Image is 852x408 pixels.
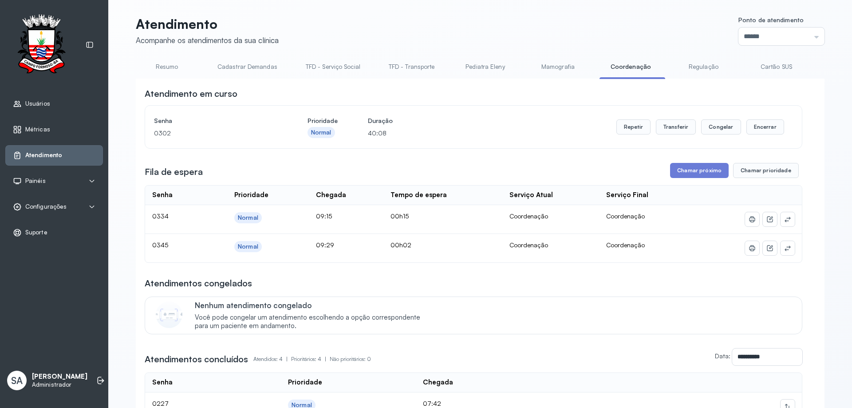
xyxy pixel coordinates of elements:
div: Senha [152,378,173,387]
div: Normal [238,243,258,250]
h3: Fila de espera [145,166,203,178]
span: 07:42 [423,400,441,407]
span: Você pode congelar um atendimento escolhendo a opção correspondente para um paciente em andamento. [195,313,430,330]
span: Atendimento [25,151,62,159]
h3: Atendimento em curso [145,87,237,100]
div: Normal [311,129,331,136]
div: Normal [238,214,258,222]
span: 09:29 [316,241,334,249]
div: Senha [152,191,173,199]
a: Coordenação [600,59,662,74]
a: Pediatra Eleny [454,59,516,74]
span: Ponto de atendimento [738,16,804,24]
button: Repetir [616,119,651,135]
img: Logotipo do estabelecimento [9,14,73,76]
span: | [325,356,326,362]
button: Congelar [701,119,741,135]
p: Prioritários: 4 [291,353,330,365]
span: Métricas [25,126,50,133]
div: Coordenação [509,212,592,220]
span: Configurações [25,203,67,210]
div: Tempo de espera [390,191,447,199]
button: Chamar próximo [670,163,729,178]
a: TFD - Serviço Social [297,59,369,74]
a: Regulação [672,59,734,74]
a: Cartão SUS [745,59,807,74]
a: Cadastrar Demandas [209,59,286,74]
a: Atendimento [13,151,95,160]
span: 0334 [152,212,169,220]
div: Acompanhe os atendimentos da sua clínica [136,36,279,45]
span: 00h02 [390,241,411,249]
p: Atendimento [136,16,279,32]
p: 0302 [154,127,277,139]
span: Coordenação [606,212,645,220]
h4: Prioridade [308,115,338,127]
span: 0227 [152,400,169,407]
button: Encerrar [746,119,784,135]
div: Serviço Final [606,191,648,199]
span: Suporte [25,229,47,236]
p: Nenhum atendimento congelado [195,301,430,310]
p: Atendidos: 4 [253,353,291,365]
div: Chegada [316,191,346,199]
span: Usuários [25,100,50,107]
p: 40:08 [368,127,393,139]
button: Transferir [656,119,696,135]
p: Não prioritários: 0 [330,353,371,365]
a: Resumo [136,59,198,74]
h4: Senha [154,115,277,127]
h3: Atendimentos concluídos [145,353,248,365]
a: TFD - Transporte [380,59,444,74]
span: 0345 [152,241,168,249]
a: Métricas [13,125,95,134]
span: Coordenação [606,241,645,249]
label: Data: [715,352,730,360]
span: | [286,356,288,362]
div: Coordenação [509,241,592,249]
p: Administrador [32,381,87,388]
div: Chegada [423,378,453,387]
div: Prioridade [234,191,268,199]
span: 00h15 [390,212,409,220]
span: Painéis [25,177,46,185]
a: Usuários [13,99,95,108]
a: Mamografia [527,59,589,74]
div: Prioridade [288,378,322,387]
div: Serviço Atual [509,191,553,199]
img: Imagem de CalloutCard [156,301,182,328]
span: 09:15 [316,212,332,220]
p: [PERSON_NAME] [32,372,87,381]
h4: Duração [368,115,393,127]
button: Chamar prioridade [733,163,799,178]
h3: Atendimentos congelados [145,277,252,289]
